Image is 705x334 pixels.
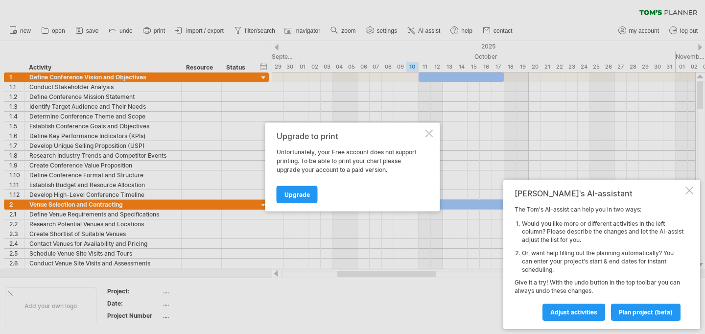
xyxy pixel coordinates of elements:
[277,132,423,141] div: Upgrade to print
[277,148,423,174] div: Unfortunately, your Free account does not support printing. To be able to print your chart please...
[522,220,683,244] li: Would you like more or different activities in the left column? Please describe the changes and l...
[619,309,673,316] span: plan project (beta)
[522,249,683,274] li: Or, want help filling out the planning automatically? You can enter your project's start & end da...
[611,304,681,321] a: plan project (beta)
[550,309,597,316] span: Adjust activities
[277,186,318,203] a: Upgrade
[515,206,683,320] div: The Tom's AI-assist can help you in two ways: Give it a try! With the undo button in the top tool...
[284,191,310,198] span: Upgrade
[542,304,605,321] a: Adjust activities
[515,189,683,198] div: [PERSON_NAME]'s AI-assistant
